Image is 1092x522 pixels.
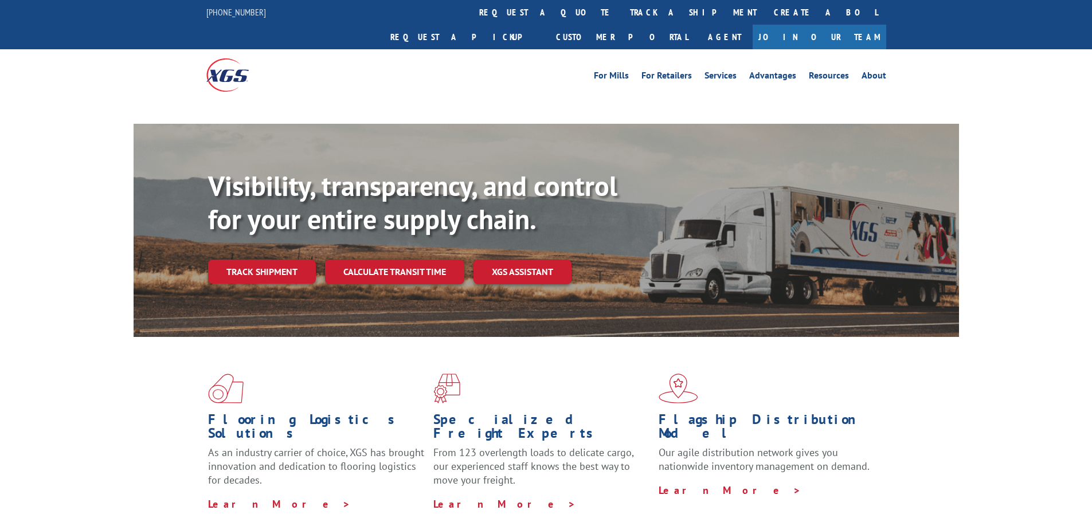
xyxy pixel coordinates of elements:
[208,413,425,446] h1: Flooring Logistics Solutions
[659,374,698,403] img: xgs-icon-flagship-distribution-model-red
[659,484,801,497] a: Learn More >
[433,497,576,511] a: Learn More >
[208,446,424,486] span: As an industry carrier of choice, XGS has brought innovation and dedication to flooring logistics...
[659,446,870,473] span: Our agile distribution network gives you nationwide inventory management on demand.
[547,25,696,49] a: Customer Portal
[659,413,875,446] h1: Flagship Distribution Model
[206,6,266,18] a: [PHONE_NUMBER]
[325,260,464,284] a: Calculate transit time
[641,71,692,84] a: For Retailers
[208,260,316,284] a: Track shipment
[753,25,886,49] a: Join Our Team
[208,497,351,511] a: Learn More >
[594,71,629,84] a: For Mills
[382,25,547,49] a: Request a pickup
[433,446,650,497] p: From 123 overlength loads to delicate cargo, our experienced staff knows the best way to move you...
[208,374,244,403] img: xgs-icon-total-supply-chain-intelligence-red
[696,25,753,49] a: Agent
[433,374,460,403] img: xgs-icon-focused-on-flooring-red
[862,71,886,84] a: About
[749,71,796,84] a: Advantages
[208,168,617,237] b: Visibility, transparency, and control for your entire supply chain.
[809,71,849,84] a: Resources
[473,260,572,284] a: XGS ASSISTANT
[704,71,737,84] a: Services
[433,413,650,446] h1: Specialized Freight Experts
